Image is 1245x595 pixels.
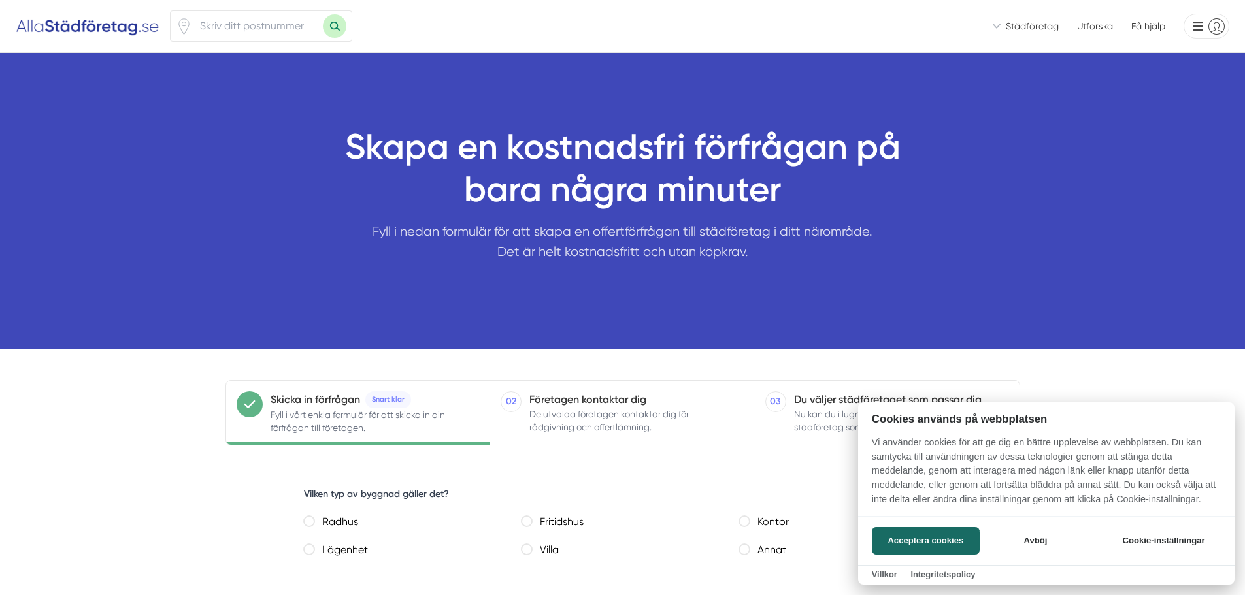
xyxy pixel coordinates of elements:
[1106,527,1221,555] button: Cookie-inställningar
[984,527,1087,555] button: Avböj
[910,570,975,579] a: Integritetspolicy
[872,570,897,579] a: Villkor
[858,413,1235,425] h2: Cookies används på webbplatsen
[858,436,1235,515] p: Vi använder cookies för att ge dig en bättre upplevelse av webbplatsen. Du kan samtycka till anvä...
[872,527,980,555] button: Acceptera cookies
